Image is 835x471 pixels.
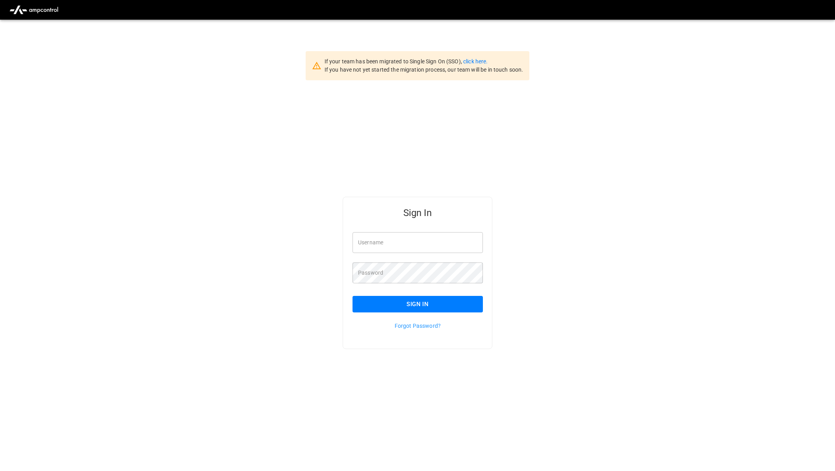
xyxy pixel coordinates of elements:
[325,58,463,65] span: If your team has been migrated to Single Sign On (SSO),
[353,322,483,330] p: Forgot Password?
[353,207,483,219] h5: Sign In
[6,2,61,17] img: ampcontrol.io logo
[463,58,488,65] a: click here.
[325,66,523,73] span: If you have not yet started the migration process, our team will be in touch soon.
[353,296,483,312] button: Sign In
